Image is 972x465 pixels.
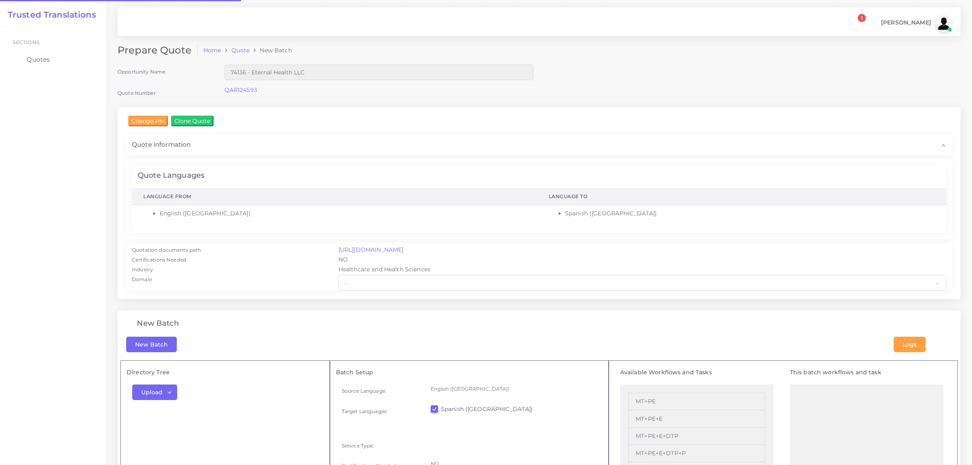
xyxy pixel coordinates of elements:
[132,140,191,149] span: Quote information
[850,18,865,29] a: 1
[132,188,537,205] th: Language From
[342,408,387,415] label: Target Languages
[6,51,100,68] a: Quotes
[628,410,765,427] li: MT+PE+E
[132,246,201,254] label: Quotation documents path
[203,46,221,54] a: Home
[894,337,925,352] button: Logs
[118,68,165,75] label: Opportunity Name
[537,188,946,205] th: Language To
[336,369,603,376] h5: Batch Setup
[877,16,955,32] a: [PERSON_NAME]avatar
[128,116,168,126] input: Change PM
[132,256,186,264] label: Certifications Needed
[137,319,178,328] h4: New Batch
[132,385,177,400] button: Upload
[790,369,943,376] h5: This batch workflows and task
[118,45,198,56] h2: Prepare Quote
[565,209,935,218] li: Spanish ([GEOGRAPHIC_DATA])
[171,116,214,126] input: Clone Quote
[628,393,765,410] li: MT+PE
[160,209,526,218] li: English ([GEOGRAPHIC_DATA])
[126,134,952,155] div: Quote information
[13,39,40,45] span: Sections
[231,46,250,54] a: Quote
[333,265,952,275] div: Healthcare and Health Sciences
[342,442,374,449] label: Service Type:
[620,369,774,376] h5: Available Workflows and Tasks
[342,387,385,394] label: Source Language
[441,405,533,413] label: Spanish ([GEOGRAPHIC_DATA])
[118,89,156,96] label: Quote Number
[126,340,177,347] a: New Batch
[858,14,866,22] span: 1
[628,428,765,445] li: MT+PE+E+DTP
[132,266,153,273] label: Industry
[2,10,96,20] a: Trusted Translations
[936,16,952,32] img: avatar
[333,255,952,265] div: NO
[903,341,916,348] span: Logs
[881,20,931,25] span: [PERSON_NAME]
[126,337,177,352] button: New Batch
[27,55,50,64] span: Quotes
[138,171,205,180] h4: Quote Languages
[127,369,324,376] h5: Directory Tree
[431,385,597,393] p: English ([GEOGRAPHIC_DATA])
[338,246,404,253] a: [URL][DOMAIN_NAME]
[249,46,291,54] li: New Batch
[628,445,765,462] li: MT+PE+E+DTP+P
[225,86,257,94] a: QAR124593
[132,276,152,283] label: Domain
